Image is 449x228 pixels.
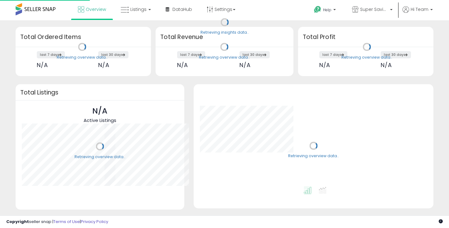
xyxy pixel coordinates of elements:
[86,6,106,12] span: Overview
[53,219,80,225] a: Terms of Use
[309,1,342,20] a: Help
[314,6,321,13] i: Get Help
[323,7,331,12] span: Help
[6,219,108,225] div: seller snap | |
[199,55,250,60] div: Retrieving overview data..
[81,219,108,225] a: Privacy Policy
[130,6,147,12] span: Listings
[57,55,108,60] div: Retrieving overview data..
[411,6,428,12] span: Hi Team
[341,55,392,60] div: Retrieving overview data..
[6,219,29,225] strong: Copyright
[360,6,388,12] span: Super Savings Now (NEW)
[75,154,125,160] div: Retrieving overview data..
[288,153,339,159] div: Retrieving overview data..
[172,6,192,12] span: DataHub
[403,6,433,20] a: Hi Team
